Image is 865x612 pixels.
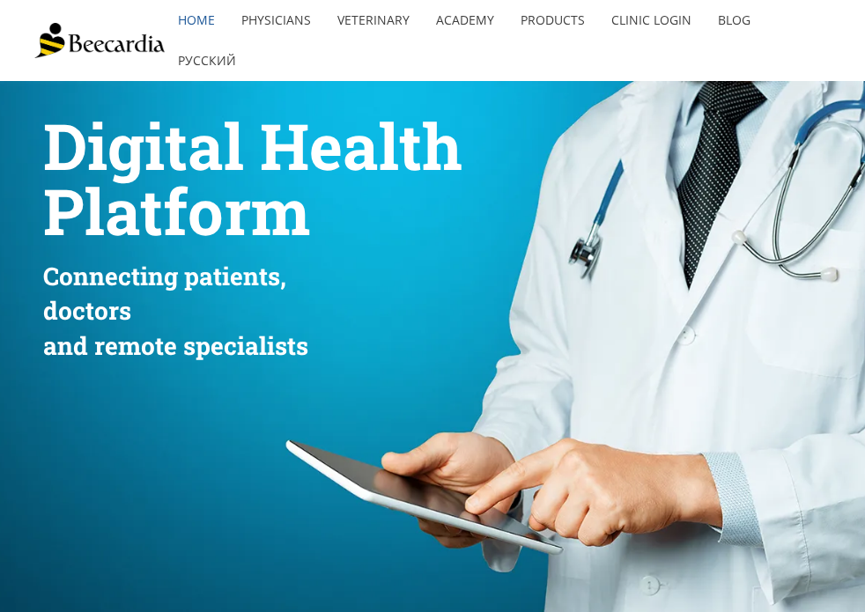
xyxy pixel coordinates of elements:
[43,104,462,188] span: Digital Health
[43,329,308,362] span: and remote specialists
[165,41,249,81] a: Русский
[34,23,164,58] img: Beecardia
[43,260,286,327] span: Connecting patients, doctors
[43,169,310,253] span: Platform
